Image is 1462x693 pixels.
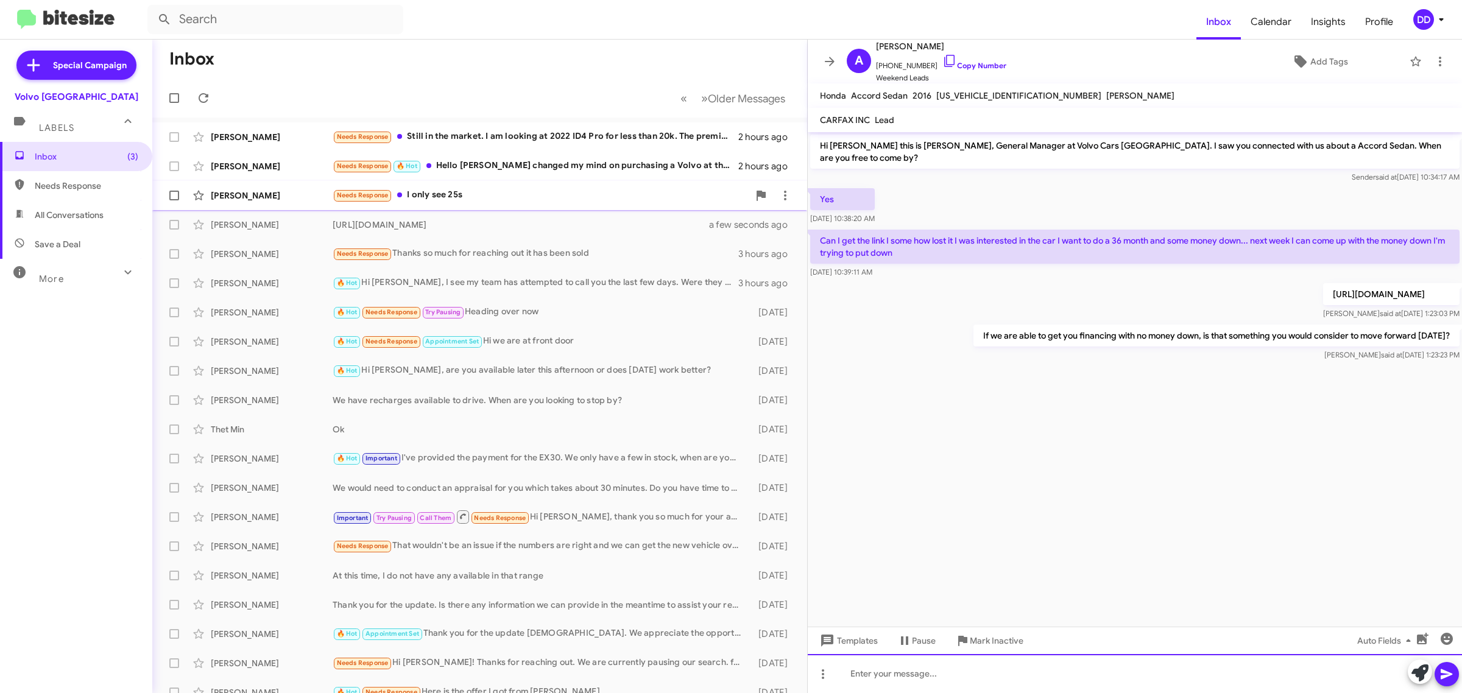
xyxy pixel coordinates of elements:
[35,180,138,192] span: Needs Response
[1310,51,1348,72] span: Add Tags
[211,248,333,260] div: [PERSON_NAME]
[1413,9,1434,30] div: DD
[211,423,333,435] div: Thet Min
[333,569,747,582] div: At this time, I do not have any available in that range
[365,337,417,345] span: Needs Response
[337,133,389,141] span: Needs Response
[818,630,878,652] span: Templates
[333,334,747,348] div: Hi we are at front door
[211,394,333,406] div: [PERSON_NAME]
[397,162,417,170] span: 🔥 Hot
[333,482,747,494] div: We would need to conduct an appraisal for you which takes about 30 minutes. Do you have time to b...
[1347,630,1425,652] button: Auto Fields
[337,191,389,199] span: Needs Response
[333,219,724,231] div: [URL][DOMAIN_NAME]
[333,627,747,641] div: Thank you for the update [DEMOGRAPHIC_DATA]. We appreciate the opportunity
[820,90,846,101] span: Honda
[1380,309,1401,318] span: said at
[337,542,389,550] span: Needs Response
[333,159,738,173] div: Hello [PERSON_NAME] changed my mind on purchasing a Volvo at this time. Can you pull me off the l...
[810,188,875,210] p: Yes
[333,656,747,670] div: Hi [PERSON_NAME]! Thanks for reaching out. We are currently pausing our search. for a new car. I ...
[1241,4,1301,40] a: Calendar
[724,219,797,231] div: a few seconds ago
[211,189,333,202] div: [PERSON_NAME]
[425,308,461,316] span: Try Pausing
[1196,4,1241,40] a: Inbox
[333,247,738,261] div: Thanks so much for reaching out it has been sold
[211,277,333,289] div: [PERSON_NAME]
[876,72,1006,84] span: Weekend Leads
[39,273,64,284] span: More
[211,628,333,640] div: [PERSON_NAME]
[337,308,358,316] span: 🔥 Hot
[147,5,403,34] input: Search
[169,49,214,69] h1: Inbox
[808,630,888,652] button: Templates
[1106,90,1174,101] span: [PERSON_NAME]
[365,454,397,462] span: Important
[35,150,138,163] span: Inbox
[333,305,747,319] div: Heading over now
[211,336,333,348] div: [PERSON_NAME]
[15,91,138,103] div: Volvo [GEOGRAPHIC_DATA]
[1301,4,1355,40] span: Insights
[936,90,1101,101] span: [US_VEHICLE_IDENTIFICATION_NUMBER]
[701,91,708,106] span: »
[337,630,358,638] span: 🔥 Hot
[738,277,797,289] div: 3 hours ago
[810,135,1460,169] p: Hi [PERSON_NAME] this is [PERSON_NAME], General Manager at Volvo Cars [GEOGRAPHIC_DATA]. I saw yo...
[810,214,875,223] span: [DATE] 10:38:20 AM
[333,423,747,435] div: Ok
[337,162,389,170] span: Needs Response
[337,454,358,462] span: 🔥 Hot
[337,659,389,667] span: Needs Response
[747,599,797,611] div: [DATE]
[1355,4,1403,40] a: Profile
[708,92,785,105] span: Older Messages
[474,514,526,522] span: Needs Response
[333,539,747,553] div: That wouldn't be an issue if the numbers are right and we can get the new vehicle over to me quickly
[747,336,797,348] div: [DATE]
[747,452,797,465] div: [DATE]
[211,657,333,669] div: [PERSON_NAME]
[211,599,333,611] div: [PERSON_NAME]
[127,150,138,163] span: (3)
[333,276,738,290] div: Hi [PERSON_NAME], I see my team has attempted to call you the last few days. Were they able to an...
[1357,630,1416,652] span: Auto Fields
[973,325,1460,346] p: If we are able to get you financing with no money down, is that something you would consider to m...
[425,337,479,345] span: Appointment Set
[211,540,333,552] div: [PERSON_NAME]
[53,59,127,71] span: Special Campaign
[16,51,136,80] a: Special Campaign
[1381,350,1402,359] span: said at
[674,86,793,111] nav: Page navigation example
[1323,309,1460,318] span: [PERSON_NAME] [DATE] 1:23:03 PM
[337,514,369,522] span: Important
[851,90,908,101] span: Accord Sedan
[1375,172,1397,181] span: said at
[333,130,738,144] div: Still in the market. I am looking at 2022 ID4 Pro for less than 20k. The premium for Pro S you ar...
[420,514,451,522] span: Call Them
[970,630,1023,652] span: Mark Inactive
[333,394,747,406] div: We have recharges available to drive. When are you looking to stop by?
[39,122,74,133] span: Labels
[820,114,870,125] span: CARFAX INC
[747,511,797,523] div: [DATE]
[211,365,333,377] div: [PERSON_NAME]
[337,279,358,287] span: 🔥 Hot
[738,248,797,260] div: 3 hours ago
[747,657,797,669] div: [DATE]
[810,267,872,276] span: [DATE] 10:39:11 AM
[376,514,412,522] span: Try Pausing
[1235,51,1404,72] button: Add Tags
[913,90,931,101] span: 2016
[211,131,333,143] div: [PERSON_NAME]
[337,367,358,375] span: 🔥 Hot
[747,423,797,435] div: [DATE]
[1352,172,1460,181] span: Sender [DATE] 10:34:17 AM
[333,599,747,611] div: Thank you for the update. Is there any information we can provide in the meantime to assist your ...
[333,188,749,202] div: I only see 25s
[680,91,687,106] span: «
